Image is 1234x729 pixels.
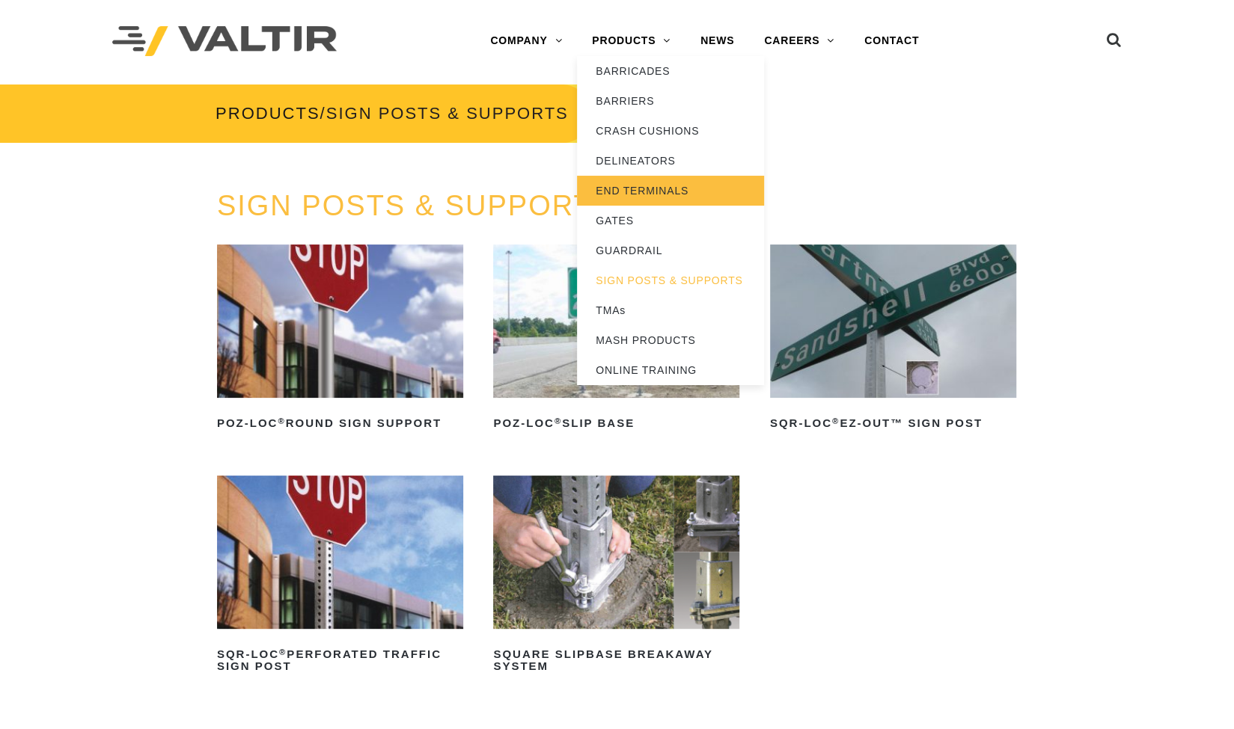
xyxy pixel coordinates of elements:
img: Valtir [112,26,337,57]
a: BARRICADES [577,56,764,86]
a: CRASH CUSHIONS [577,116,764,146]
a: CAREERS [749,26,849,56]
h2: Square Slipbase Breakaway System [493,642,739,678]
sup: ® [832,416,840,425]
span: SIGN POSTS & SUPPORTS [326,104,569,123]
a: Square Slipbase Breakaway System [493,476,739,679]
a: GUARDRAIL [577,236,764,265]
h2: POZ-LOC Round Sign Support [217,411,463,435]
a: SIGN POSTS & SUPPORTS [217,190,613,221]
a: DELINEATORS [577,146,764,176]
a: SQR-LOC®Perforated Traffic Sign Post [217,476,463,679]
a: COMPANY [475,26,577,56]
sup: ® [279,648,287,656]
a: END TERMINALS [577,176,764,206]
a: ONLINE TRAINING [577,355,764,385]
a: NEWS [685,26,749,56]
a: PRODUCTS [577,26,685,56]
a: SQR-LOC®EZ-Out™ Sign Post [770,244,1016,435]
a: BARRIERS [577,86,764,116]
h2: SQR-LOC Perforated Traffic Sign Post [217,642,463,678]
sup: ® [278,416,285,425]
a: POZ-LOC®Slip Base [493,244,739,435]
sup: ® [555,416,562,425]
a: SIGN POSTS & SUPPORTS [577,265,764,295]
a: CONTACT [849,26,934,56]
a: TMAs [577,295,764,325]
h2: POZ-LOC Slip Base [493,411,739,435]
h2: SQR-LOC EZ-Out™ Sign Post [770,411,1016,435]
a: POZ-LOC®Round Sign Support [217,244,463,435]
a: GATES [577,206,764,236]
a: PRODUCTS [216,104,320,123]
a: MASH PRODUCTS [577,325,764,355]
